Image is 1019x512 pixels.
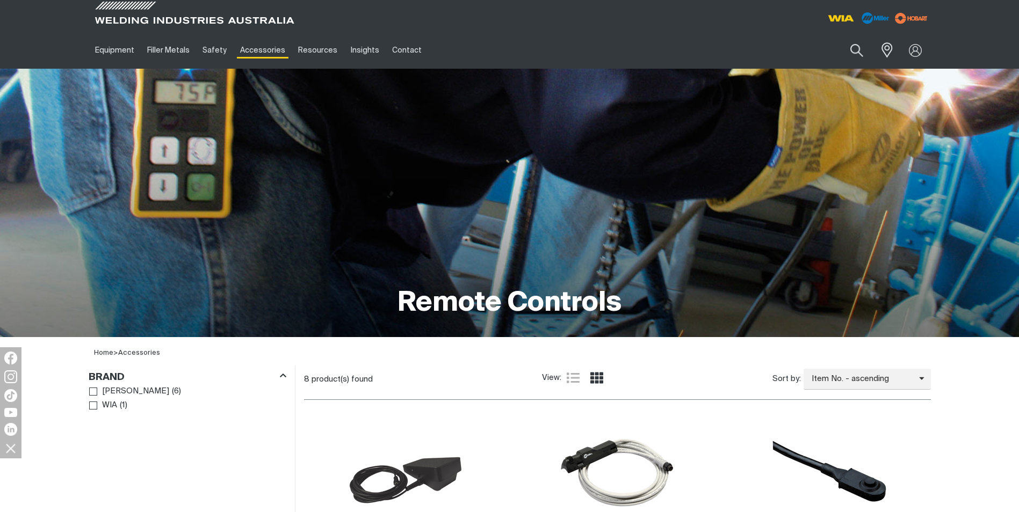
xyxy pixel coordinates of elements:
a: Accessories [234,32,292,69]
section: Product list controls [304,365,931,393]
a: Insights [344,32,385,69]
span: WIA [102,399,117,412]
span: ( 1 ) [120,399,127,412]
button: Search products [839,38,875,63]
a: [PERSON_NAME] [89,384,170,399]
a: WIA [89,398,118,413]
h3: Brand [89,371,125,384]
img: YouTube [4,408,17,417]
ul: Brand [89,384,286,413]
img: LinkedIn [4,423,17,436]
a: Home [94,349,113,356]
span: > [113,349,118,356]
img: TikTok [4,389,17,402]
span: product(s) found [312,375,373,383]
h1: Remote Controls [398,286,621,321]
span: Sort by: [772,373,801,385]
span: Item No. - ascending [804,373,919,385]
div: Brand [89,369,286,384]
img: Instagram [4,370,17,383]
img: miller [892,10,931,26]
a: List view [567,371,580,384]
aside: Filters [89,365,286,413]
img: hide socials [2,439,20,457]
a: Safety [196,32,233,69]
a: Equipment [89,32,141,69]
nav: Main [89,32,720,69]
a: Filler Metals [141,32,196,69]
img: Facebook [4,352,17,364]
a: Resources [292,32,344,69]
input: Product name or item number... [825,38,875,63]
span: ( 6 ) [172,385,181,398]
span: View: [542,372,561,384]
a: Accessories [118,349,160,356]
a: Contact [386,32,428,69]
span: [PERSON_NAME] [102,385,169,398]
div: 8 [304,374,542,385]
